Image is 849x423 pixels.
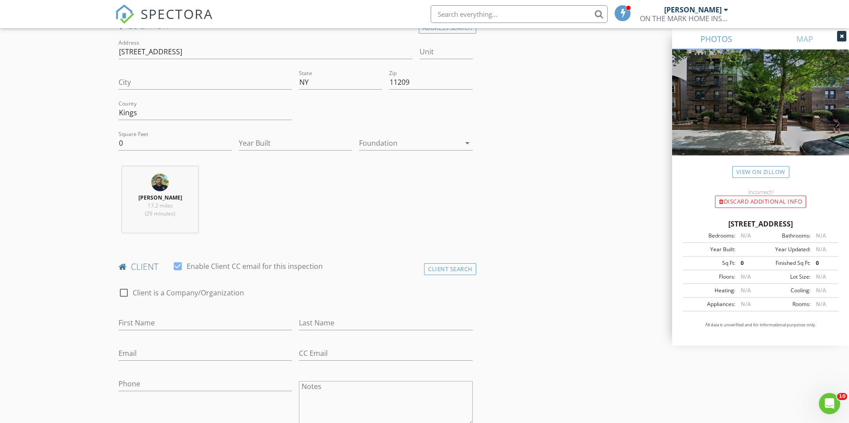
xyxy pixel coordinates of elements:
[761,287,811,295] div: Cooling:
[715,196,806,208] div: Discard Additional info
[672,49,849,177] img: streetview
[683,219,838,229] div: [STREET_ADDRESS]
[732,166,789,178] a: View on Zillow
[761,273,811,281] div: Lot Size:
[811,259,836,267] div: 0
[141,4,213,23] span: SPECTORA
[119,261,473,272] h4: client
[424,263,476,275] div: Client Search
[761,232,811,240] div: Bathrooms:
[115,4,134,24] img: The Best Home Inspection Software - Spectora
[672,189,849,196] div: Incorrect?
[761,245,811,253] div: Year Updated:
[685,287,735,295] div: Heating:
[145,210,175,217] span: (29 minutes)
[741,300,751,308] span: N/A
[672,28,761,49] a: PHOTOS
[816,232,826,239] span: N/A
[735,259,761,267] div: 0
[761,300,811,308] div: Rooms:
[148,202,173,209] span: 17.2 miles
[115,12,213,30] a: SPECTORA
[133,288,244,297] label: Client is a Company/Organization
[837,393,847,400] span: 10
[741,287,751,294] span: N/A
[462,138,473,148] i: arrow_drop_down
[685,245,735,253] div: Year Built:
[816,287,826,294] span: N/A
[685,273,735,281] div: Floors:
[187,262,323,271] label: Enable Client CC email for this inspection
[816,273,826,280] span: N/A
[761,28,849,49] a: MAP
[640,14,728,23] div: ON THE MARK HOME INSPECTIONS
[741,273,751,280] span: N/A
[819,393,840,414] iframe: Intercom live chat
[685,232,735,240] div: Bedrooms:
[816,300,826,308] span: N/A
[816,245,826,253] span: N/A
[431,5,608,23] input: Search everything...
[685,259,735,267] div: Sq Ft:
[761,259,811,267] div: Finished Sq Ft:
[138,194,182,201] strong: [PERSON_NAME]
[741,232,751,239] span: N/A
[664,5,722,14] div: [PERSON_NAME]
[683,322,838,328] p: All data is unverified and for informational purposes only.
[151,174,169,191] img: img_1630.jpg
[685,300,735,308] div: Appliances:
